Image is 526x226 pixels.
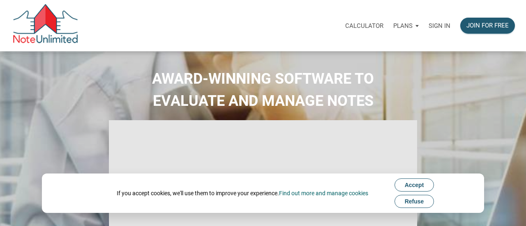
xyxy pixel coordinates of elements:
a: Calculator [340,13,388,39]
p: Calculator [345,22,383,30]
span: Accept [405,182,424,188]
button: Refuse [394,195,434,208]
div: Join for free [466,21,509,30]
a: Join for free [455,13,520,39]
button: Plans [388,14,424,38]
span: Refuse [405,198,424,205]
h2: AWARD-WINNING SOFTWARE TO EVALUATE AND MANAGE NOTES [6,68,520,112]
a: Sign in [424,13,455,39]
button: Join for free [460,18,515,34]
p: Plans [393,22,413,30]
a: Find out more and manage cookies [279,190,368,196]
div: If you accept cookies, we'll use them to improve your experience. [117,189,368,197]
p: Sign in [429,22,450,30]
button: Accept [394,178,434,192]
a: Plans [388,13,424,39]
